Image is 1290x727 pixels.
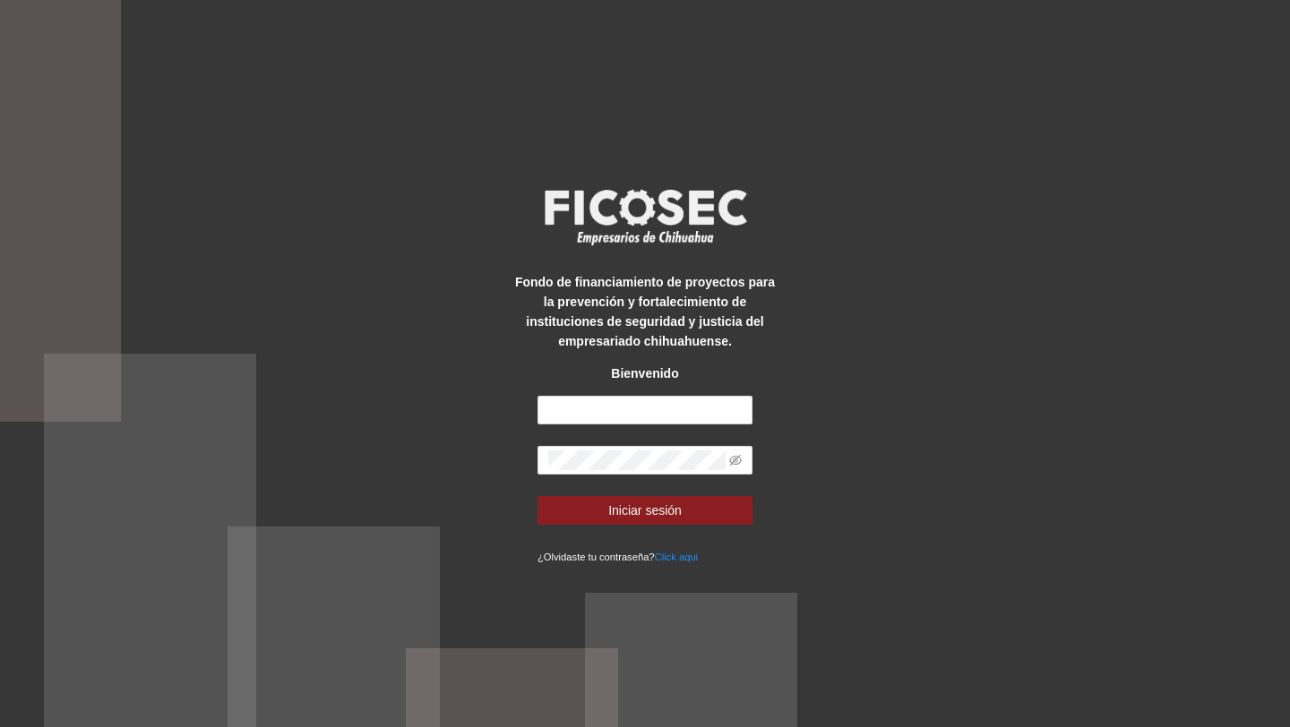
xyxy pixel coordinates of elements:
[611,366,678,381] strong: Bienvenido
[537,552,698,562] small: ¿Olvidaste tu contraseña?
[608,500,682,520] span: Iniciar sesión
[537,496,752,525] button: Iniciar sesión
[655,552,699,562] a: Click aqui
[533,184,757,250] img: logo
[729,454,742,466] span: eye-invisible
[515,275,775,348] strong: Fondo de financiamiento de proyectos para la prevención y fortalecimiento de instituciones de seg...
